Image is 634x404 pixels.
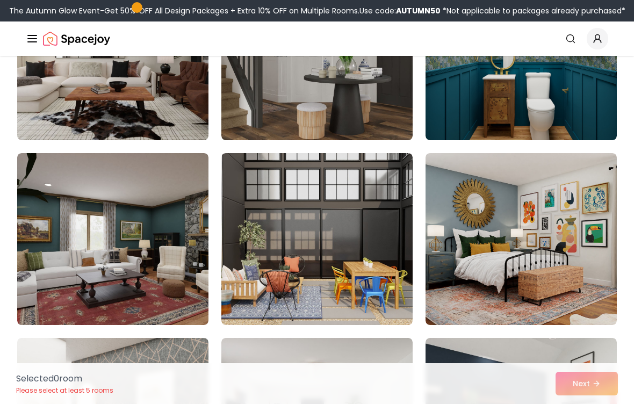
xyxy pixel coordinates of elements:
img: Spacejoy Logo [43,28,110,49]
img: Room room-34 [17,153,208,325]
span: Use code: [359,5,441,16]
div: The Autumn Glow Event-Get 50% OFF All Design Packages + Extra 10% OFF on Multiple Rooms. [9,5,625,16]
a: Spacejoy [43,28,110,49]
span: *Not applicable to packages already purchased* [441,5,625,16]
img: Room room-36 [426,153,617,325]
p: Selected 0 room [16,372,113,385]
b: AUTUMN50 [396,5,441,16]
p: Please select at least 5 rooms [16,386,113,395]
nav: Global [26,21,608,56]
img: Room room-35 [221,153,413,325]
